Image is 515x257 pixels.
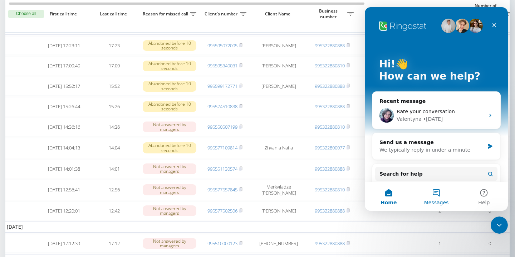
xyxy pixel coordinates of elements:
td: [DATE] 12:20:01 [39,201,89,220]
iframe: Intercom live chat [491,216,508,234]
a: 995322880810 [315,62,345,69]
a: 995577502506 [207,208,237,214]
button: Choose all [8,10,44,18]
td: 0 [465,234,515,253]
td: 15:26 [89,97,139,116]
div: Not answered by managers [143,238,196,249]
span: Employee [361,11,404,17]
div: Not answered by managers [143,163,196,174]
td: 17:12 [89,234,139,253]
td: Zhvania Natia [250,138,307,158]
td: [DATE] 12:56:41 [39,180,89,200]
a: 995322880888 [315,208,345,214]
span: Reason for missed call [143,11,190,17]
iframe: Intercom live chat [365,7,508,211]
td: 14:36 [89,118,139,137]
span: Client Name [256,11,301,17]
div: Abandoned before 10 seconds [143,81,196,91]
a: 995322880888 [315,166,345,172]
td: [PERSON_NAME] [250,56,307,75]
a: 995322880888 [315,83,345,89]
td: 17:00 [89,56,139,75]
td: [DATE] 14:36:16 [39,118,89,137]
td: 12:56 [89,180,139,200]
div: Abandoned before 10 seconds [143,40,196,51]
a: 995577557845 [207,186,237,193]
td: [PERSON_NAME] [250,201,307,220]
div: Not answered by managers [143,184,196,195]
div: Abandoned before 10 seconds [143,101,196,112]
a: 995577109814 [207,144,237,151]
a: 995595340031 [207,62,237,69]
td: [DATE] 17:12:39 [39,234,89,253]
td: [DATE] 14:04:13 [39,138,89,158]
a: 995322800077 [315,144,345,151]
a: 995550507199 [207,124,237,130]
a: 995510000123 [207,240,237,247]
td: [DATE] 15:52:17 [39,77,89,96]
a: 995322880888 [315,240,345,247]
div: Abandoned before 10 seconds [143,142,196,153]
td: [DATE] 15:26:44 [39,97,89,116]
span: First call time [45,11,83,17]
td: [DATE] 17:00:40 [39,56,89,75]
td: [PERSON_NAME] [250,77,307,96]
a: 995322880810 [315,186,345,193]
td: [DATE] 17:23:11 [39,36,89,55]
a: 995322880888 [315,103,345,110]
td: 17:23 [89,36,139,55]
td: [PHONE_NUMBER] [250,234,307,253]
td: 15:52 [89,77,139,96]
a: 995322880810 [315,124,345,130]
span: Business number [311,8,347,19]
td: [PERSON_NAME] [250,36,307,55]
td: 14:04 [89,138,139,158]
td: Merkviladze [PERSON_NAME] [250,180,307,200]
div: Not answered by managers [143,205,196,216]
a: 995574510838 [207,103,237,110]
div: Not answered by managers [143,122,196,132]
a: 995599172771 [207,83,237,89]
td: 2 [415,201,465,220]
a: 995595072005 [207,42,237,49]
div: Abandoned before 10 seconds [143,61,196,71]
td: 12:42 [89,201,139,220]
td: 1 [415,234,465,253]
span: Client's number [203,11,240,17]
a: 995322880888 [315,42,345,49]
span: Last call time [95,11,133,17]
td: [DATE] 14:01:38 [39,160,89,179]
a: 995551130574 [207,166,237,172]
td: 0 [465,201,515,220]
td: 14:01 [89,160,139,179]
